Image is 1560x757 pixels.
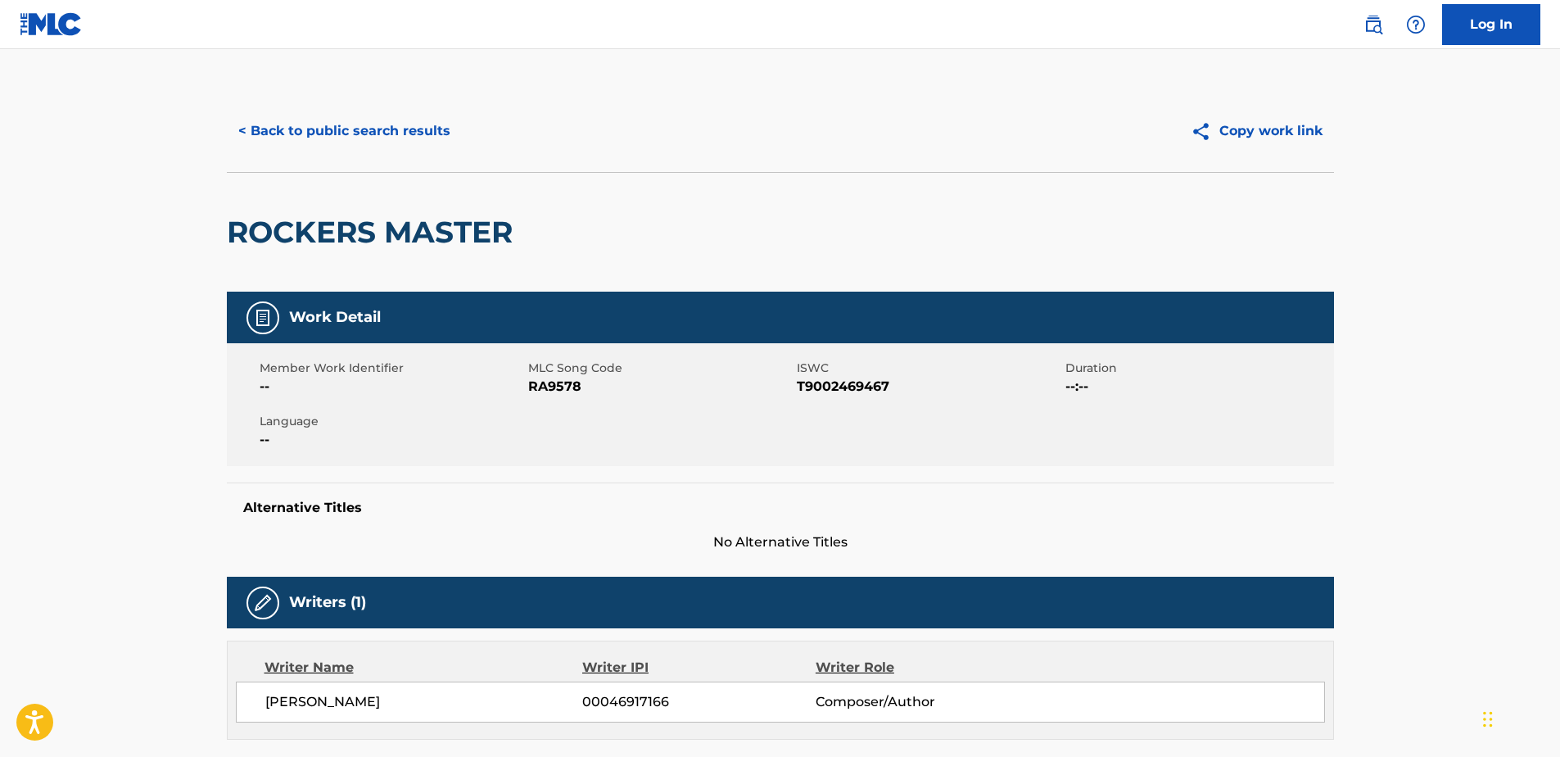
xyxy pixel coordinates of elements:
span: -- [260,430,524,450]
a: Public Search [1357,8,1390,41]
span: 00046917166 [582,692,815,712]
span: RA9578 [528,377,793,397]
div: Writer Role [816,658,1028,678]
button: Copy work link [1179,111,1334,152]
span: --:-- [1065,377,1330,397]
img: search [1363,15,1383,34]
img: Copy work link [1191,121,1219,142]
img: help [1406,15,1426,34]
span: Composer/Author [816,692,1028,712]
a: Log In [1442,4,1540,45]
span: ISWC [797,360,1061,377]
div: Drag [1483,695,1493,744]
img: MLC Logo [20,12,83,36]
div: Writer Name [265,658,583,678]
span: -- [260,377,524,397]
button: < Back to public search results [227,111,462,152]
img: Work Detail [253,308,273,328]
span: MLC Song Code [528,360,793,377]
h5: Writers (1) [289,593,366,612]
div: Help [1399,8,1432,41]
span: Duration [1065,360,1330,377]
span: T9002469467 [797,377,1061,397]
h5: Work Detail [289,308,381,327]
span: [PERSON_NAME] [265,692,583,712]
span: No Alternative Titles [227,533,1334,552]
iframe: Chat Widget [1478,678,1560,757]
div: Writer IPI [582,658,816,678]
h2: ROCKERS MASTER [227,214,521,251]
span: Language [260,413,524,430]
img: Writers [253,593,273,613]
h5: Alternative Titles [243,500,1318,516]
span: Member Work Identifier [260,360,524,377]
